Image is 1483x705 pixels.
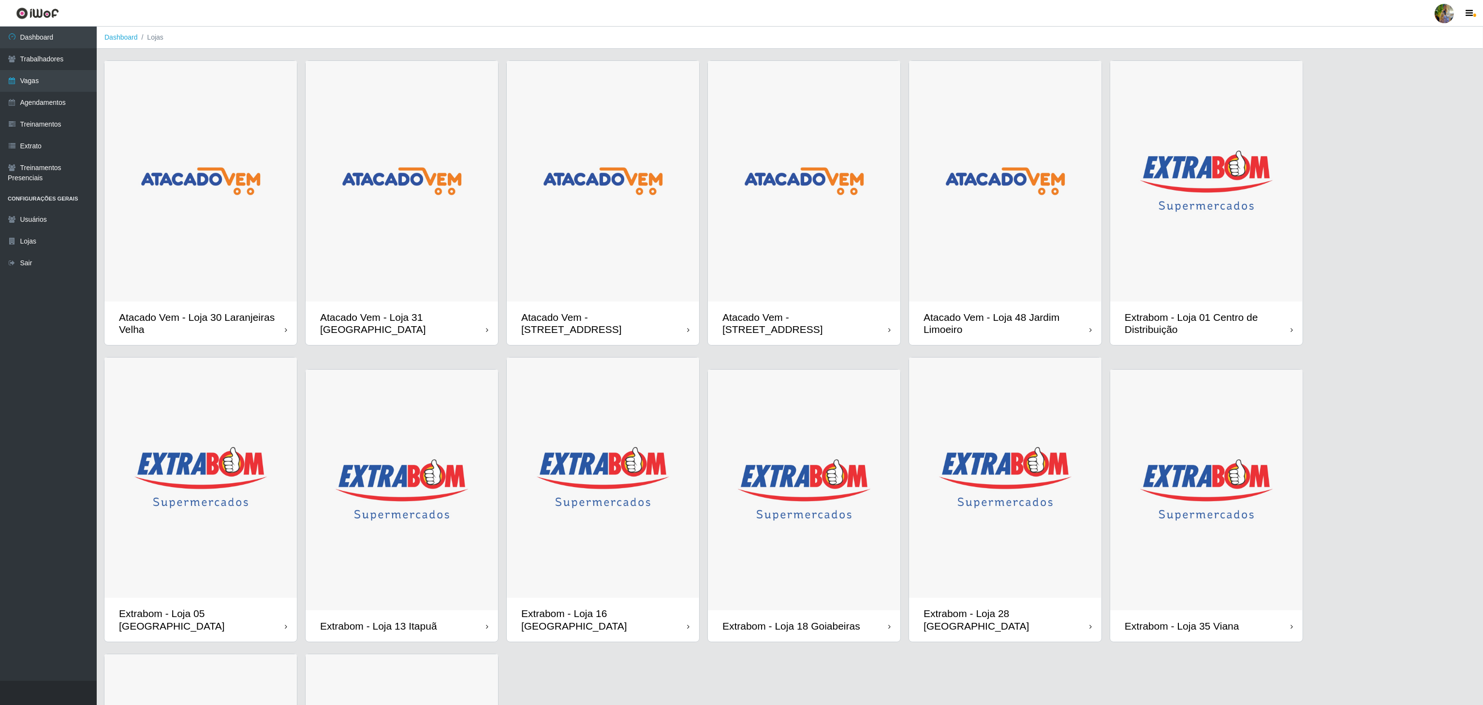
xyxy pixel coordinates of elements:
img: cardImg [306,61,498,302]
img: cardImg [708,370,900,610]
a: Atacado Vem - Loja 31 [GEOGRAPHIC_DATA] [306,61,498,345]
a: Extrabom - Loja 18 Goiabeiras [708,370,900,642]
a: Extrabom - Loja 13 Itapuã [306,370,498,642]
div: Atacado Vem - Loja 48 Jardim Limoeiro [924,311,1089,335]
a: Atacado Vem - Loja 30 Laranjeiras Velha [104,61,297,345]
div: Atacado Vem - Loja 31 [GEOGRAPHIC_DATA] [320,311,486,335]
img: cardImg [306,370,498,610]
a: Extrabom - Loja 28 [GEOGRAPHIC_DATA] [909,358,1101,642]
div: Atacado Vem - [STREET_ADDRESS] [722,311,888,335]
li: Lojas [138,32,163,43]
img: cardImg [909,358,1101,598]
div: Extrabom - Loja 35 Viana [1125,620,1239,632]
img: cardImg [708,61,900,302]
img: cardImg [1110,61,1303,302]
a: Extrabom - Loja 05 [GEOGRAPHIC_DATA] [104,358,297,642]
a: Atacado Vem - [STREET_ADDRESS] [507,61,699,345]
a: Extrabom - Loja 01 Centro de Distribuição [1110,61,1303,345]
div: Extrabom - Loja 28 [GEOGRAPHIC_DATA] [924,607,1089,632]
div: Extrabom - Loja 01 Centro de Distribuição [1125,311,1291,335]
img: cardImg [507,61,699,302]
img: cardImg [104,61,297,302]
div: Atacado Vem - Loja 30 Laranjeiras Velha [119,311,285,335]
img: cardImg [104,358,297,598]
div: Extrabom - Loja 18 Goiabeiras [722,620,860,632]
div: Atacado Vem - [STREET_ADDRESS] [521,311,687,335]
nav: breadcrumb [97,27,1483,49]
div: Extrabom - Loja 13 Itapuã [320,620,437,632]
a: Atacado Vem - [STREET_ADDRESS] [708,61,900,345]
a: Extrabom - Loja 16 [GEOGRAPHIC_DATA] [507,358,699,642]
img: cardImg [909,61,1101,302]
div: Extrabom - Loja 16 [GEOGRAPHIC_DATA] [521,607,687,632]
a: Extrabom - Loja 35 Viana [1110,370,1303,642]
img: cardImg [507,358,699,598]
img: cardImg [1110,370,1303,610]
div: Extrabom - Loja 05 [GEOGRAPHIC_DATA] [119,607,285,632]
img: CoreUI Logo [16,7,59,19]
a: Atacado Vem - Loja 48 Jardim Limoeiro [909,61,1101,345]
a: Dashboard [104,33,138,41]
